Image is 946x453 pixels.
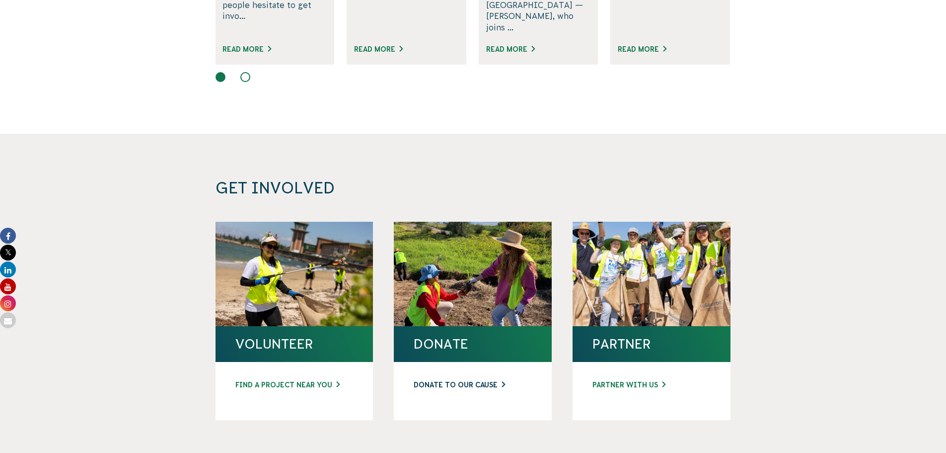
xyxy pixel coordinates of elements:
a: PARTNER [592,336,711,352]
h3: GET INVOLVED [216,179,597,198]
a: DONATE [414,336,532,352]
a: VOLUNTEER [235,336,354,352]
a: Read More [618,45,666,53]
a: FIND A PROJECT NEAR YOU [235,380,354,390]
a: Partner with us [592,380,711,390]
a: Read More [486,45,535,53]
a: Read More [222,45,271,53]
a: Read More [354,45,403,53]
a: DONATE TO OUR CAUSE [414,380,532,390]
